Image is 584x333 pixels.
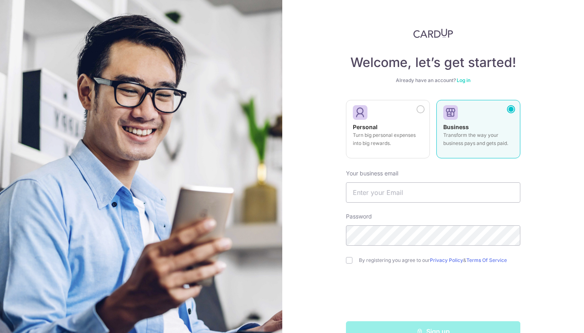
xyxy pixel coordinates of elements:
a: Privacy Policy [430,257,463,263]
a: Log in [457,77,470,83]
iframe: reCAPTCHA [371,280,495,311]
input: Enter your Email [346,182,520,203]
label: Password [346,212,372,221]
label: By registering you agree to our & [359,257,520,264]
h4: Welcome, let’s get started! [346,54,520,71]
a: Personal Turn big personal expenses into big rewards. [346,100,430,163]
label: Your business email [346,169,398,177]
a: Terms Of Service [466,257,507,263]
strong: Personal [353,123,378,130]
strong: Business [443,123,469,130]
div: Already have an account? [346,77,520,84]
p: Transform the way your business pays and gets paid. [443,131,513,147]
img: CardUp Logo [413,28,453,38]
p: Turn big personal expenses into big rewards. [353,131,423,147]
a: Business Transform the way your business pays and gets paid. [436,100,520,163]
